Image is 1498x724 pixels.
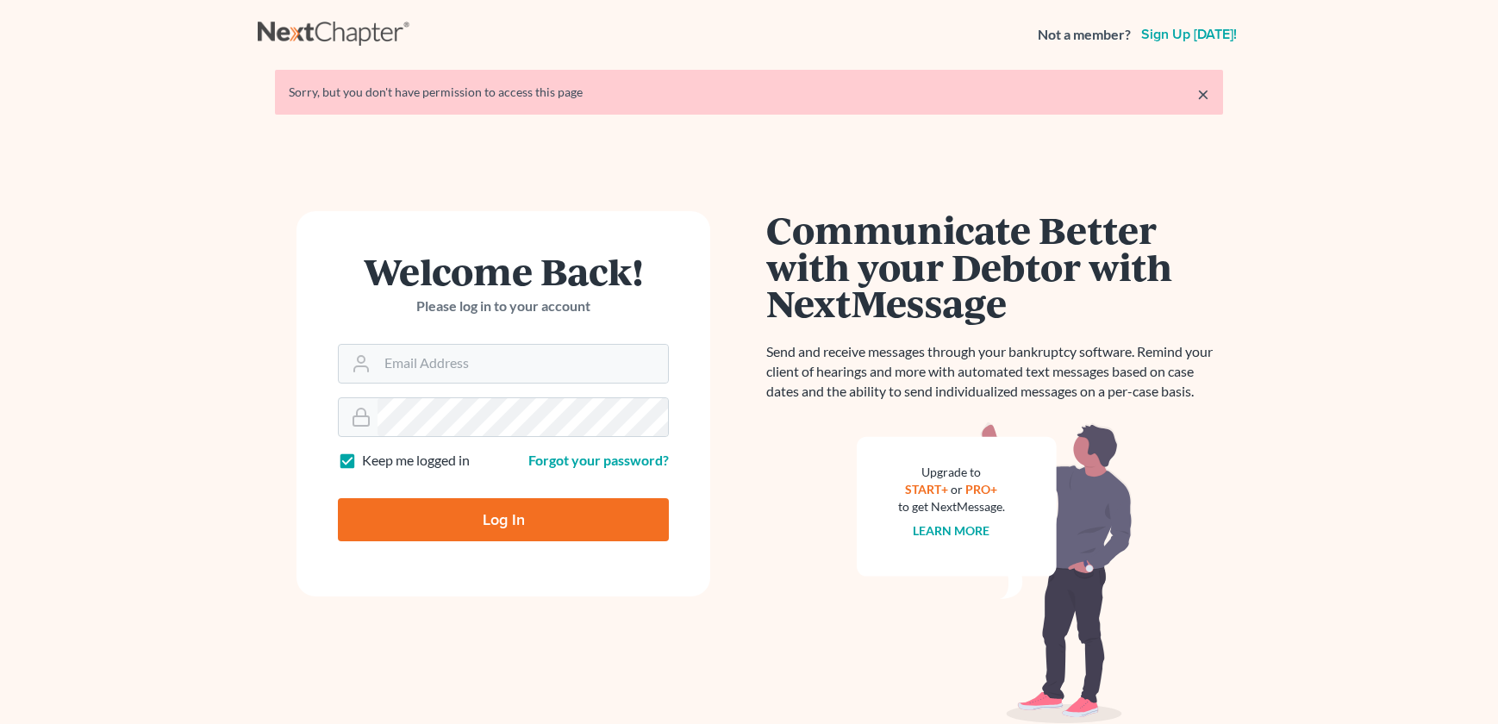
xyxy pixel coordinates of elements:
[289,84,1209,101] div: Sorry, but you don't have permission to access this page
[362,451,470,471] label: Keep me logged in
[766,342,1223,402] p: Send and receive messages through your bankruptcy software. Remind your client of hearings and mo...
[1138,28,1240,41] a: Sign up [DATE]!
[952,482,964,496] span: or
[857,422,1133,724] img: nextmessage_bg-59042aed3d76b12b5cd301f8e5b87938c9018125f34e5fa2b7a6b67550977c72.svg
[766,211,1223,321] h1: Communicate Better with your Debtor with NextMessage
[906,482,949,496] a: START+
[898,498,1005,515] div: to get NextMessage.
[338,296,669,316] p: Please log in to your account
[338,498,669,541] input: Log In
[898,464,1005,481] div: Upgrade to
[914,523,990,538] a: Learn more
[1038,25,1131,45] strong: Not a member?
[378,345,668,383] input: Email Address
[966,482,998,496] a: PRO+
[528,452,669,468] a: Forgot your password?
[1197,84,1209,104] a: ×
[338,253,669,290] h1: Welcome Back!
